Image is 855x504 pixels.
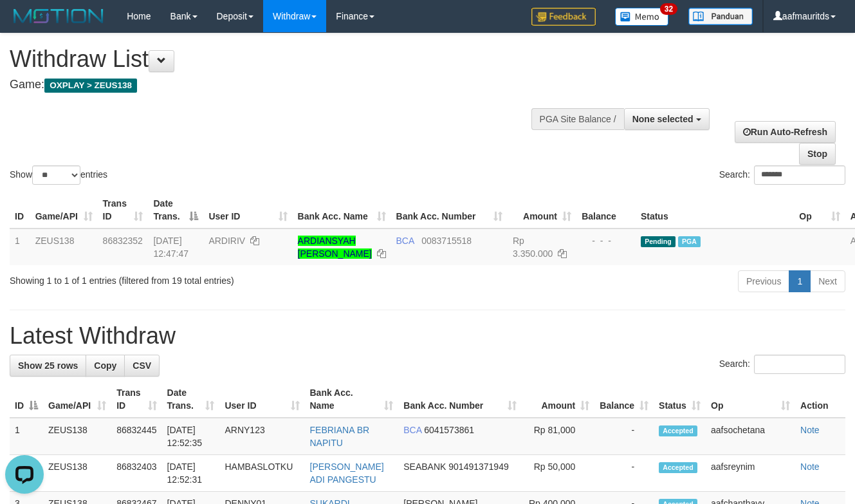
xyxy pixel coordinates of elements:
[103,236,143,246] span: 86832352
[531,8,596,26] img: Feedback.jpg
[111,455,161,492] td: 86832403
[10,418,43,455] td: 1
[86,355,125,377] a: Copy
[43,418,111,455] td: ZEUS138
[706,455,795,492] td: aafsreynim
[298,236,372,259] a: ARDIANSYAH [PERSON_NAME]
[659,425,697,436] span: Accepted
[706,381,795,418] th: Op: activate to sort column ascending
[10,323,845,349] h1: Latest Withdraw
[624,108,710,130] button: None selected
[5,5,44,44] button: Open LiveChat chat widget
[754,355,845,374] input: Search:
[531,108,624,130] div: PGA Site Balance /
[513,236,553,259] span: Rp 3.350.000
[654,381,706,418] th: Status: activate to sort column ascending
[800,462,820,472] a: Note
[293,192,391,229] th: Bank Acc. Name: activate to sort column ascending
[789,270,811,292] a: 1
[10,269,347,287] div: Showing 1 to 1 of 1 entries (filtered from 19 total entries)
[659,462,697,473] span: Accepted
[310,425,370,448] a: FEBRIANA BR NAPITU
[719,165,845,185] label: Search:
[162,418,220,455] td: [DATE] 12:52:35
[636,192,794,229] th: Status
[10,355,86,377] a: Show 25 rows
[43,455,111,492] td: ZEUS138
[310,462,384,485] a: [PERSON_NAME] ADI PANGESTU
[754,165,845,185] input: Search:
[219,418,304,455] td: ARNY123
[794,192,845,229] th: Op: activate to sort column ascending
[660,3,677,15] span: 32
[203,192,292,229] th: User ID: activate to sort column ascending
[594,381,654,418] th: Balance: activate to sort column ascending
[43,381,111,418] th: Game/API: activate to sort column ascending
[30,229,98,265] td: ZEUS138
[522,381,594,418] th: Amount: activate to sort column ascending
[424,425,474,435] span: Copy 6041573861 to clipboard
[615,8,669,26] img: Button%20Memo.svg
[508,192,576,229] th: Amount: activate to sort column ascending
[162,381,220,418] th: Date Trans.: activate to sort column ascending
[208,236,245,246] span: ARDIRIV
[10,165,107,185] label: Show entries
[98,192,149,229] th: Trans ID: activate to sort column ascending
[403,425,421,435] span: BCA
[421,236,472,246] span: Copy 0083715518 to clipboard
[738,270,789,292] a: Previous
[396,236,414,246] span: BCA
[522,455,594,492] td: Rp 50,000
[582,234,630,247] div: - - -
[403,462,446,472] span: SEABANK
[632,114,694,124] span: None selected
[10,381,43,418] th: ID: activate to sort column descending
[10,46,557,72] h1: Withdraw List
[678,236,701,247] span: Marked by aafsreyleap
[10,6,107,26] img: MOTION_logo.png
[111,418,161,455] td: 86832445
[800,425,820,435] a: Note
[148,192,203,229] th: Date Trans.: activate to sort column descending
[594,455,654,492] td: -
[398,381,522,418] th: Bank Acc. Number: activate to sort column ascending
[706,418,795,455] td: aafsochetana
[32,165,80,185] select: Showentries
[111,381,161,418] th: Trans ID: activate to sort column ascending
[795,381,845,418] th: Action
[641,236,676,247] span: Pending
[735,121,836,143] a: Run Auto-Refresh
[94,360,116,371] span: Copy
[44,79,137,93] span: OXPLAY > ZEUS138
[219,381,304,418] th: User ID: activate to sort column ascending
[688,8,753,25] img: panduan.png
[594,418,654,455] td: -
[10,229,30,265] td: 1
[18,360,78,371] span: Show 25 rows
[448,462,508,472] span: Copy 901491371949 to clipboard
[719,355,845,374] label: Search:
[10,79,557,91] h4: Game:
[162,455,220,492] td: [DATE] 12:52:31
[124,355,160,377] a: CSV
[799,143,836,165] a: Stop
[522,418,594,455] td: Rp 81,000
[391,192,508,229] th: Bank Acc. Number: activate to sort column ascending
[30,192,98,229] th: Game/API: activate to sort column ascending
[576,192,636,229] th: Balance
[219,455,304,492] td: HAMBASLOTKU
[810,270,845,292] a: Next
[153,236,188,259] span: [DATE] 12:47:47
[305,381,399,418] th: Bank Acc. Name: activate to sort column ascending
[133,360,151,371] span: CSV
[10,192,30,229] th: ID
